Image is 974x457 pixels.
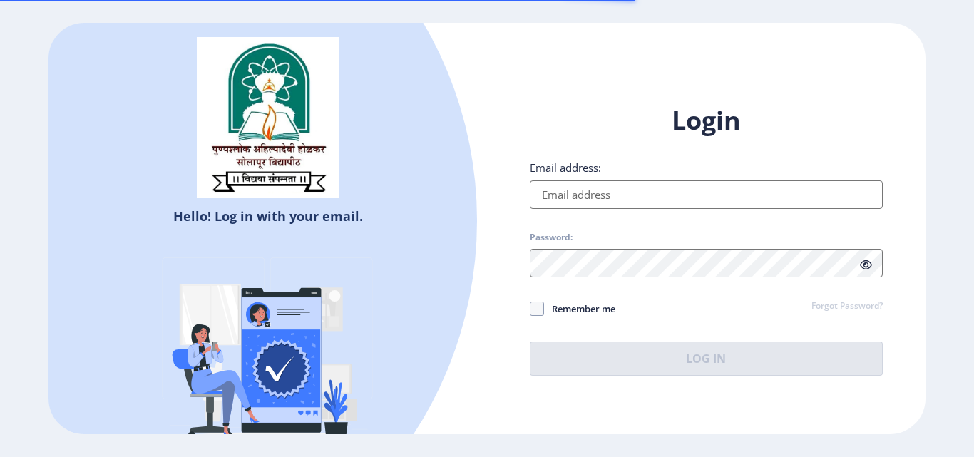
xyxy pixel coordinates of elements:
a: Forgot Password? [811,300,883,313]
button: Log In [530,342,883,376]
label: Password: [530,232,573,243]
img: sulogo.png [197,37,339,198]
input: Email address [530,180,883,209]
span: Remember me [544,300,615,317]
label: Email address: [530,160,601,175]
h1: Login [530,103,883,138]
